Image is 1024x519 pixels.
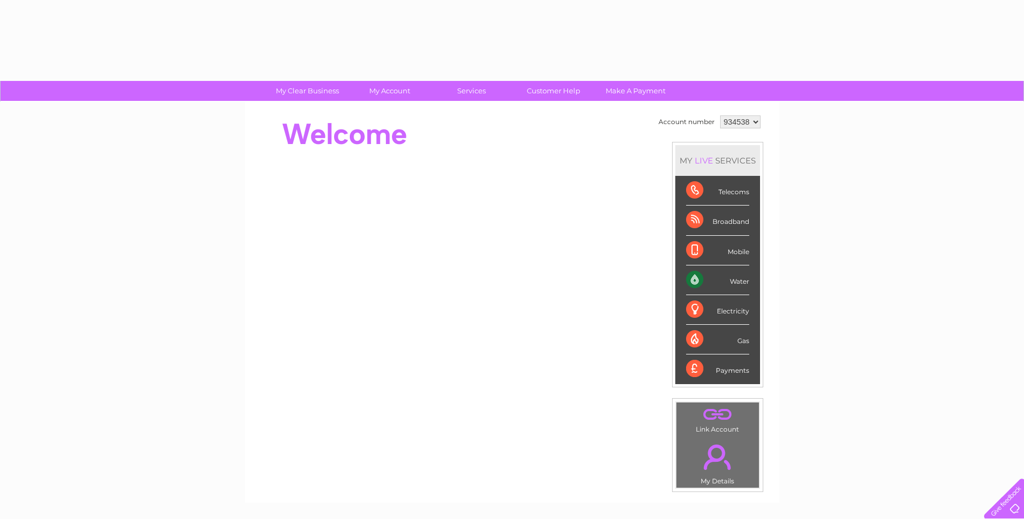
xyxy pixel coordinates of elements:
td: Account number [656,113,717,131]
td: Link Account [676,402,759,436]
a: . [679,438,756,476]
a: Make A Payment [591,81,680,101]
div: Electricity [686,295,749,325]
div: Broadband [686,206,749,235]
div: Payments [686,354,749,384]
a: Customer Help [509,81,598,101]
div: Gas [686,325,749,354]
a: Services [427,81,516,101]
td: My Details [676,435,759,488]
div: Water [686,265,749,295]
a: My Clear Business [263,81,352,101]
div: Telecoms [686,176,749,206]
div: LIVE [693,155,715,166]
a: . [679,405,756,424]
div: MY SERVICES [675,145,760,176]
div: Mobile [686,236,749,265]
a: My Account [345,81,434,101]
